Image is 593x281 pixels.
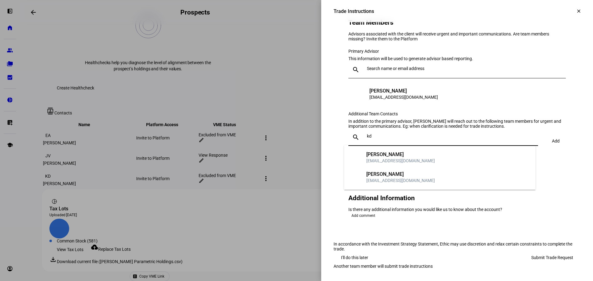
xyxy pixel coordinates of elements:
span: I'll do this later [341,251,368,264]
div: [PERSON_NAME] [369,88,438,94]
a: Another team member will submit trade instructions [334,264,433,269]
mat-icon: clear [576,8,582,14]
span: Add comment [351,212,375,219]
button: Add comment [348,212,378,219]
div: KD [349,151,361,164]
div: [EMAIL_ADDRESS][DOMAIN_NAME] [369,94,438,100]
div: CC [352,88,364,100]
input: Search name or email address [367,134,536,138]
h2: Team Members [348,19,566,26]
div: In addition to the primary advisor, [PERSON_NAME] will reach out to the following team members fo... [348,119,566,129]
button: I'll do this later [334,251,376,264]
div: Trade Instructions [334,8,374,14]
div: Advisors associated with the client will receive urgent and important communications. Are team me... [348,31,566,41]
mat-icon: search [348,134,363,141]
div: In accordance with the Investment Strategy Statement, Ethic may use discretion and relax certain ... [334,242,581,251]
h2: Additional Information [348,194,566,202]
div: [EMAIL_ADDRESS][DOMAIN_NAME] [366,177,435,184]
div: [PERSON_NAME] [366,151,435,158]
div: [EMAIL_ADDRESS][DOMAIN_NAME] [366,158,435,164]
div: KD [349,171,361,184]
div: This information will be used to generate advisor based reporting. [348,56,566,61]
button: Submit Trade Request [524,251,581,264]
input: Search name or email address [367,66,563,71]
div: [PERSON_NAME] [366,171,435,177]
span: Submit Trade Request [531,251,573,264]
div: Additional Team Contacts [348,111,566,116]
mat-icon: search [348,66,363,73]
div: Primary Advisor [348,49,566,54]
div: Is there any additional information you would like us to know about the account? [348,207,566,212]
